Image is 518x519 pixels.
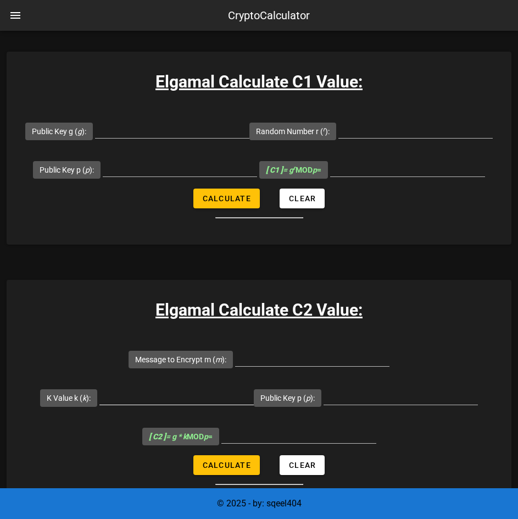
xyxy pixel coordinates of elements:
[202,461,251,470] span: Calculate
[204,432,208,441] i: p
[7,69,511,94] h3: Elgamal Calculate C1 Value:
[313,165,317,174] i: p
[266,165,321,174] span: MOD =
[256,126,330,137] label: Random Number r ( ):
[2,2,29,29] button: nav-menu-toggle
[215,355,222,364] i: m
[288,194,316,203] span: Clear
[7,297,511,322] h3: Elgamal Calculate C2 Value:
[135,354,226,365] label: Message to Encrypt m ( ):
[288,461,316,470] span: Clear
[149,432,213,441] span: MOD =
[202,194,251,203] span: Calculate
[47,393,91,404] label: K Value k ( ):
[280,455,325,475] button: Clear
[228,7,310,24] div: CryptoCalculator
[323,126,325,133] sup: r
[306,394,310,402] i: p
[193,189,260,208] button: Calculate
[266,165,296,174] i: = g
[266,165,283,174] b: [ C1 ]
[32,126,86,137] label: Public Key g ( ):
[149,432,166,441] b: [ C2 ]
[40,164,94,175] label: Public Key p ( ):
[280,189,325,208] button: Clear
[293,164,296,172] sup: r
[193,455,260,475] button: Calculate
[85,165,90,174] i: p
[217,498,302,509] span: © 2025 - by: sqeel404
[149,432,187,441] i: = g * k
[260,393,315,404] label: Public Key p ( ):
[77,127,82,136] i: g
[82,394,86,402] i: k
